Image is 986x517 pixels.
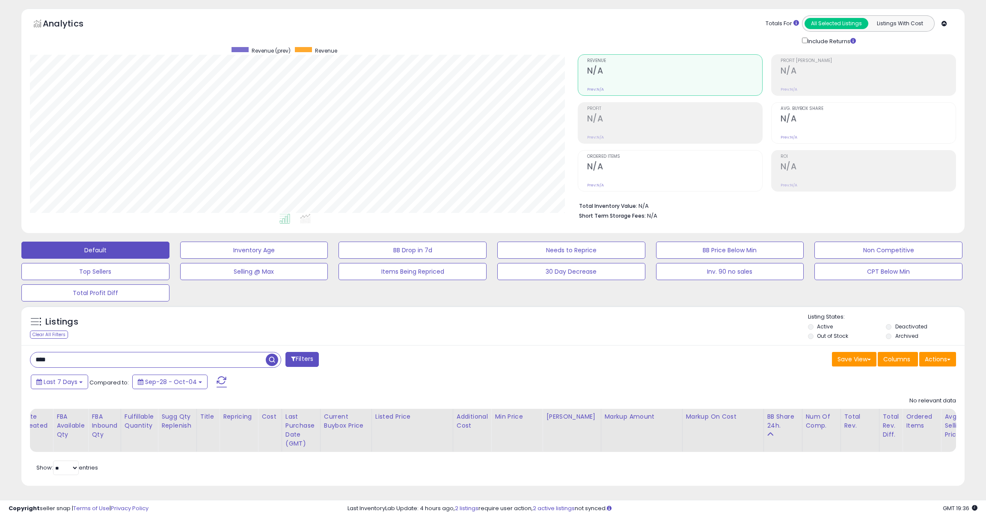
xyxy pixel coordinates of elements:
div: [PERSON_NAME] [546,412,597,421]
strong: Copyright [9,504,40,512]
button: Total Profit Diff [21,284,169,301]
button: Sep-28 - Oct-04 [132,375,208,389]
button: BB Drop in 7d [339,242,487,259]
a: 2 listings [455,504,478,512]
div: Num of Comp. [806,412,837,430]
div: Listed Price [375,412,449,421]
span: Compared to: [89,378,129,387]
div: seller snap | | [9,505,148,513]
button: All Selected Listings [805,18,868,29]
th: The percentage added to the cost of goods (COGS) that forms the calculator for Min & Max prices. [682,409,763,452]
button: Listings With Cost [868,18,932,29]
div: Markup Amount [605,412,679,421]
button: Selling @ Max [180,263,328,280]
span: Profit [587,106,762,111]
button: Items Being Repriced [339,263,487,280]
h2: N/A [587,162,762,173]
span: Revenue (prev) [252,47,291,54]
div: Total Rev. Diff. [883,412,899,439]
h5: Analytics [43,18,100,32]
small: Prev: N/A [781,87,797,92]
div: Cost [261,412,278,421]
button: Last 7 Days [31,375,88,389]
div: Sugg Qty Replenish [161,412,193,430]
div: Fulfillable Quantity [125,412,154,430]
button: Columns [878,352,918,366]
div: Title [200,412,216,421]
div: Total Rev. [844,412,876,430]
div: FBA Available Qty [56,412,84,439]
span: Last 7 Days [44,378,77,386]
div: No relevant data [909,397,956,405]
span: Ordered Items [587,154,762,159]
div: Avg Selling Price [944,412,976,439]
button: BB Price Below Min [656,242,804,259]
button: Non Competitive [814,242,962,259]
span: Sep-28 - Oct-04 [145,378,197,386]
label: Deactivated [895,323,927,330]
small: Prev: N/A [587,87,604,92]
a: Privacy Policy [111,504,148,512]
button: Needs to Reprice [497,242,645,259]
small: Prev: N/A [587,183,604,188]
span: 2025-10-12 19:36 GMT [943,504,977,512]
button: Actions [919,352,956,366]
span: Profit [PERSON_NAME] [781,59,956,63]
b: Total Inventory Value: [579,202,637,210]
label: Archived [895,332,918,340]
button: CPT Below Min [814,263,962,280]
h2: N/A [587,66,762,77]
li: N/A [579,200,950,210]
div: Last InventoryLab Update: 4 hours ago, require user action, not synced. [347,505,977,513]
div: Repricing [223,412,254,421]
button: Inventory Age [180,242,328,259]
b: Short Term Storage Fees: [579,212,646,219]
div: Min Price [495,412,539,421]
span: N/A [647,212,657,220]
button: Inv. 90 no sales [656,263,804,280]
label: Active [817,323,833,330]
span: Revenue [587,59,762,63]
h2: N/A [781,162,956,173]
span: Avg. Buybox Share [781,106,956,111]
h2: N/A [781,66,956,77]
h2: N/A [587,114,762,125]
div: Ordered Items [906,412,937,430]
small: Prev: N/A [781,135,797,140]
small: Prev: N/A [781,183,797,188]
div: Date Created [21,412,49,430]
div: Clear All Filters [30,331,68,339]
div: FBA inbound Qty [92,412,117,439]
div: Last Purchase Date (GMT) [285,412,317,448]
a: Terms of Use [73,504,110,512]
div: BB Share 24h. [767,412,799,430]
span: Columns [883,355,910,363]
div: Additional Cost [457,412,488,430]
div: Markup on Cost [686,412,760,421]
button: 30 Day Decrease [497,263,645,280]
span: Show: entries [36,464,98,472]
span: ROI [781,154,956,159]
small: Prev: N/A [587,135,604,140]
label: Out of Stock [817,332,848,340]
button: Default [21,242,169,259]
button: Top Sellers [21,263,169,280]
button: Filters [285,352,319,367]
div: Totals For [766,20,799,28]
h2: N/A [781,114,956,125]
a: 2 active listings [533,504,575,512]
button: Save View [832,352,876,366]
div: Include Returns [796,36,866,46]
h5: Listings [45,316,78,328]
th: Please note that this number is a calculation based on your required days of coverage and your ve... [158,409,197,452]
span: Revenue [315,47,337,54]
p: Listing States: [808,313,965,321]
div: Current Buybox Price [324,412,368,430]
